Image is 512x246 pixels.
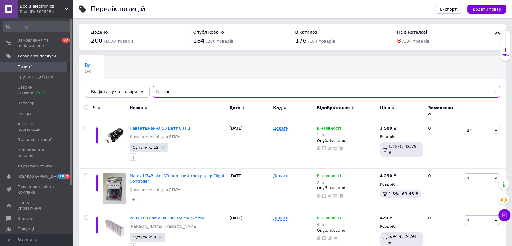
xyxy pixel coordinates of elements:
[62,38,70,43] span: 22
[317,174,341,180] span: В наявності
[130,174,224,184] a: Matek H743 slim V3 полтіний контролер Flight Controller
[85,69,92,74] span: 200
[20,9,73,15] div: Ваш ID: 3825154
[380,216,388,220] b: 420
[380,182,423,187] div: Роздріб
[380,224,423,229] div: Роздріб
[206,39,233,44] span: / 200 товарів
[91,30,108,35] span: Додано
[18,216,33,221] span: Відгуки
[229,105,241,111] span: Дата
[228,168,271,211] div: [DATE]
[91,89,137,94] span: Відфільтруйте товари
[193,37,205,44] span: 184
[424,121,462,169] div: 0
[388,144,416,155] span: 1.25%, 43.75 ₴
[388,234,416,245] span: 5.94%, 24.94 ₴
[18,163,52,169] span: Характеристики
[130,105,143,111] span: Назва
[317,126,341,132] span: В наявності
[193,30,224,35] span: Опубліковано
[466,128,471,133] span: Дії
[18,111,32,116] span: Імпорт
[20,4,65,9] span: Doc`s electronics
[466,176,471,180] span: Дії
[18,147,56,158] span: Відновлення позицій
[133,145,158,149] span: Супутніх: 12
[91,37,102,44] span: 200
[397,37,401,44] span: 8
[133,235,156,239] span: Супутніх: 8
[130,126,190,130] a: Навантаження 50 Ватт 6 ГГц
[467,5,506,14] button: Додати товар
[317,180,341,185] div: 2 шт.
[130,134,181,140] a: Комплектуючі для БПЛА
[402,39,429,44] span: / 184 товарів
[273,174,288,178] span: Додати
[388,191,419,196] span: 1.5%, 63.45 ₴
[380,173,397,179] div: ₴
[397,30,427,35] span: Не в каталозі
[85,63,92,68] span: Всі
[18,85,56,96] span: Сезонні знижки
[3,21,71,32] input: Пошук
[380,105,390,111] span: Ціна
[58,174,65,179] span: 19
[498,209,510,221] button: Чат з покупцем
[18,226,34,232] span: Покупці
[273,216,288,221] span: Додати
[18,53,56,59] span: Товари та послуги
[466,218,471,222] span: Дії
[18,174,62,179] span: [DEMOGRAPHIC_DATA]
[317,185,377,191] div: Опубліковано
[103,173,126,204] img: Matek H743 slim V3 полтіний контролер Flight Controller
[472,7,501,12] span: Додати товар
[18,184,56,195] span: Показники роботи компанії
[91,6,145,12] div: Перелік позицій
[317,105,350,111] span: Відображення
[295,30,318,35] span: В каталозі
[317,228,377,233] div: Опубліковано
[273,126,288,131] span: Додати
[92,105,96,111] span: %
[380,215,392,221] div: ₴
[103,126,127,147] img: Навантаження 50 Ватт 6 ГГц
[18,121,56,132] span: Акції та промокоди
[380,134,423,140] div: Роздріб
[65,174,70,179] span: 7
[424,168,462,211] div: 0
[18,74,53,80] span: Групи та добірки
[500,53,510,58] div: 20%
[317,138,377,143] div: Опубліковано
[18,64,32,69] span: Позиції
[295,37,307,44] span: 176
[380,174,392,178] b: 4 230
[130,224,198,229] a: [PERSON_NAME], [PERSON_NAME]
[103,215,127,240] img: Радіатор алюмінієвий 150*60*25MM
[435,5,462,14] button: Експорт
[440,7,457,12] span: Експорт
[380,126,392,130] b: 3 500
[18,38,56,49] span: Замовлення та повідомлення
[380,126,397,131] div: ₴
[228,121,271,169] div: [DATE]
[130,187,181,193] a: Комплектуючі для БПЛА
[18,200,56,211] span: Панель управління
[104,39,134,44] span: / 1000 товарів
[18,137,52,143] span: Видалені позиції
[317,133,341,137] div: 1 шт.
[273,105,282,111] span: Код
[18,100,37,106] span: Категорії
[308,39,335,44] span: / 184 товарів
[153,86,500,98] input: Пошук по назві позиції, артикулу і пошуковим запитам
[317,216,341,222] span: В наявності
[130,216,204,220] a: Радіатор алюмінієвий 150*60*25MM
[428,105,454,116] span: Замовлення
[317,222,341,227] div: 4 шт.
